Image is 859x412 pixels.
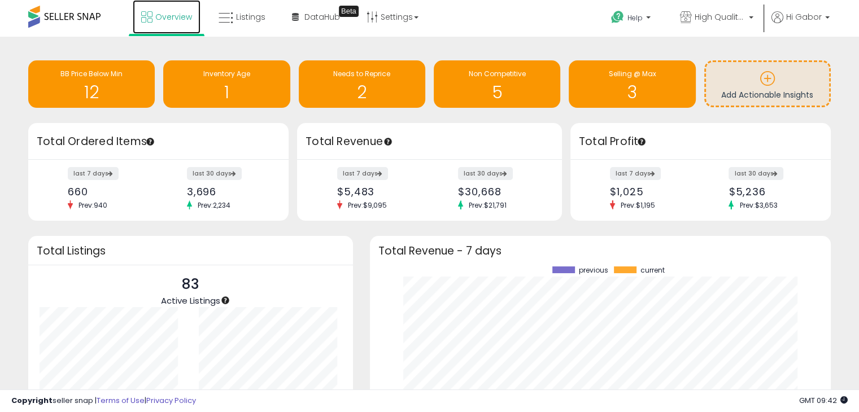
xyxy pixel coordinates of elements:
[236,11,265,23] span: Listings
[610,186,692,198] div: $1,025
[640,266,665,274] span: current
[721,89,813,100] span: Add Actionable Insights
[458,186,542,198] div: $30,668
[145,137,155,147] div: Tooltip anchor
[299,60,425,108] a: Needs to Reprice 2
[34,83,149,102] h1: 12
[220,295,230,305] div: Tooltip anchor
[615,200,661,210] span: Prev: $1,195
[203,69,250,78] span: Inventory Age
[569,60,695,108] a: Selling @ Max 3
[771,11,830,37] a: Hi Gabor
[187,186,269,198] div: 3,696
[337,167,388,180] label: last 7 days
[339,6,359,17] div: Tooltip anchor
[11,395,53,406] strong: Copyright
[695,11,745,23] span: High Quality Good Prices
[734,200,783,210] span: Prev: $3,653
[146,395,196,406] a: Privacy Policy
[636,137,647,147] div: Tooltip anchor
[68,186,150,198] div: 660
[463,200,512,210] span: Prev: $21,791
[333,69,390,78] span: Needs to Reprice
[97,395,145,406] a: Terms of Use
[155,11,192,23] span: Overview
[458,167,513,180] label: last 30 days
[73,200,113,210] span: Prev: 940
[469,69,526,78] span: Non Competitive
[304,83,420,102] h1: 2
[169,83,284,102] h1: 1
[304,11,340,23] span: DataHub
[602,2,662,37] a: Help
[611,10,625,24] i: Get Help
[608,69,656,78] span: Selling @ Max
[11,396,196,406] div: seller snap | |
[799,395,848,406] span: 2025-09-8 09:42 GMT
[37,247,345,255] h3: Total Listings
[68,167,119,180] label: last 7 days
[378,247,822,255] h3: Total Revenue - 7 days
[579,266,608,274] span: previous
[439,83,555,102] h1: 5
[610,167,661,180] label: last 7 days
[627,13,643,23] span: Help
[187,167,242,180] label: last 30 days
[383,137,393,147] div: Tooltip anchor
[729,186,810,198] div: $5,236
[306,134,553,150] h3: Total Revenue
[579,134,822,150] h3: Total Profit
[161,295,220,306] span: Active Listings
[161,274,220,295] p: 83
[342,200,393,210] span: Prev: $9,095
[574,83,690,102] h1: 3
[163,60,290,108] a: Inventory Age 1
[28,60,155,108] a: BB Price Below Min 12
[786,11,822,23] span: Hi Gabor
[434,60,560,108] a: Non Competitive 5
[192,200,236,210] span: Prev: 2,234
[706,62,829,106] a: Add Actionable Insights
[60,69,123,78] span: BB Price Below Min
[37,134,280,150] h3: Total Ordered Items
[729,167,783,180] label: last 30 days
[337,186,421,198] div: $5,483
